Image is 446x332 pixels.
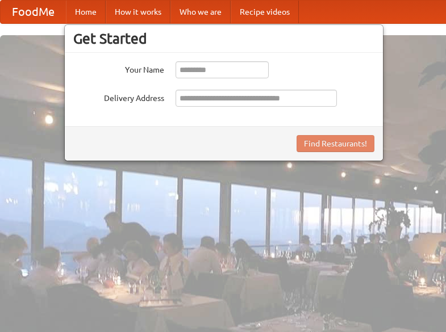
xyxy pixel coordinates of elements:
[1,1,66,23] a: FoodMe
[73,61,164,75] label: Your Name
[106,1,170,23] a: How it works
[170,1,231,23] a: Who we are
[231,1,299,23] a: Recipe videos
[297,135,374,152] button: Find Restaurants!
[66,1,106,23] a: Home
[73,30,374,47] h3: Get Started
[73,90,164,104] label: Delivery Address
